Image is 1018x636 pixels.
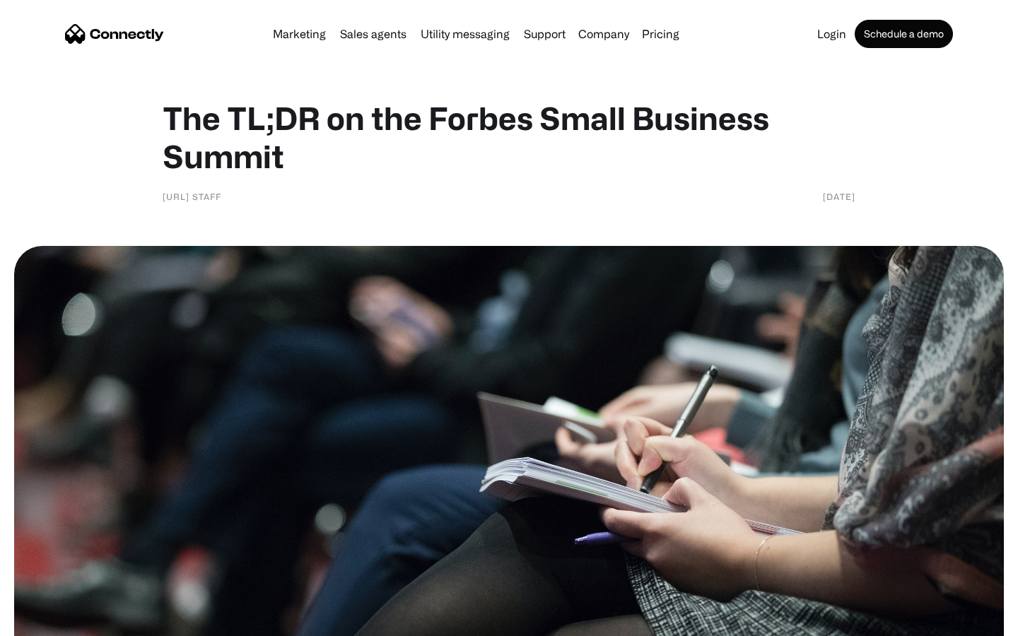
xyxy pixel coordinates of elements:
[334,28,412,40] a: Sales agents
[812,28,852,40] a: Login
[28,611,85,631] ul: Language list
[415,28,515,40] a: Utility messaging
[14,611,85,631] aside: Language selected: English
[518,28,571,40] a: Support
[636,28,685,40] a: Pricing
[823,189,855,204] div: [DATE]
[855,20,953,48] a: Schedule a demo
[578,24,629,44] div: Company
[267,28,332,40] a: Marketing
[163,99,855,175] h1: The TL;DR on the Forbes Small Business Summit
[163,189,221,204] div: [URL] Staff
